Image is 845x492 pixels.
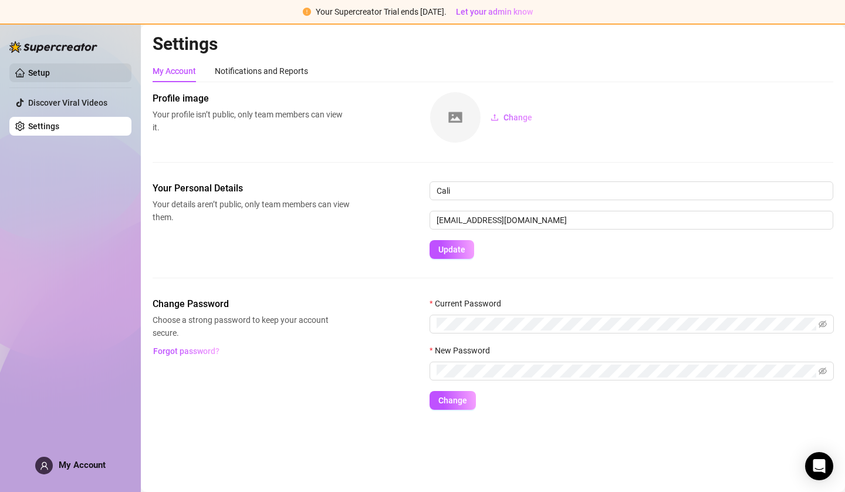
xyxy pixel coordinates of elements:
span: user [40,461,49,470]
button: Change [481,108,542,127]
span: Choose a strong password to keep your account secure. [153,314,350,339]
span: Your Supercreator Trial ends [DATE]. [316,7,447,16]
span: Change Password [153,297,350,311]
a: Discover Viral Videos [28,98,107,107]
input: Current Password [437,318,816,331]
input: New Password [437,365,816,378]
span: Change [438,396,467,405]
img: square-placeholder.png [430,92,481,143]
div: Open Intercom Messenger [805,452,833,480]
span: exclamation-circle [303,8,311,16]
span: Change [503,113,532,122]
span: eye-invisible [819,320,827,328]
span: Let your admin know [456,7,533,16]
label: Current Password [430,297,509,310]
button: Update [430,240,474,259]
div: Notifications and Reports [215,65,308,77]
img: logo-BBDzfeDw.svg [9,41,97,53]
span: Forgot password? [153,346,219,356]
a: Settings [28,122,59,131]
span: Your details aren’t public, only team members can view them. [153,198,350,224]
span: Your profile isn’t public, only team members can view it. [153,108,350,134]
input: Enter new email [430,211,833,230]
button: Forgot password? [153,342,219,360]
h2: Settings [153,33,833,55]
label: New Password [430,344,498,357]
span: Update [438,245,465,254]
span: upload [491,113,499,122]
span: Your Personal Details [153,181,350,196]
span: My Account [59,460,106,470]
a: Setup [28,68,50,77]
span: eye-invisible [819,367,827,375]
span: Profile image [153,92,350,106]
div: My Account [153,65,196,77]
button: Change [430,391,476,410]
button: Let your admin know [451,5,538,19]
input: Enter name [430,181,833,200]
